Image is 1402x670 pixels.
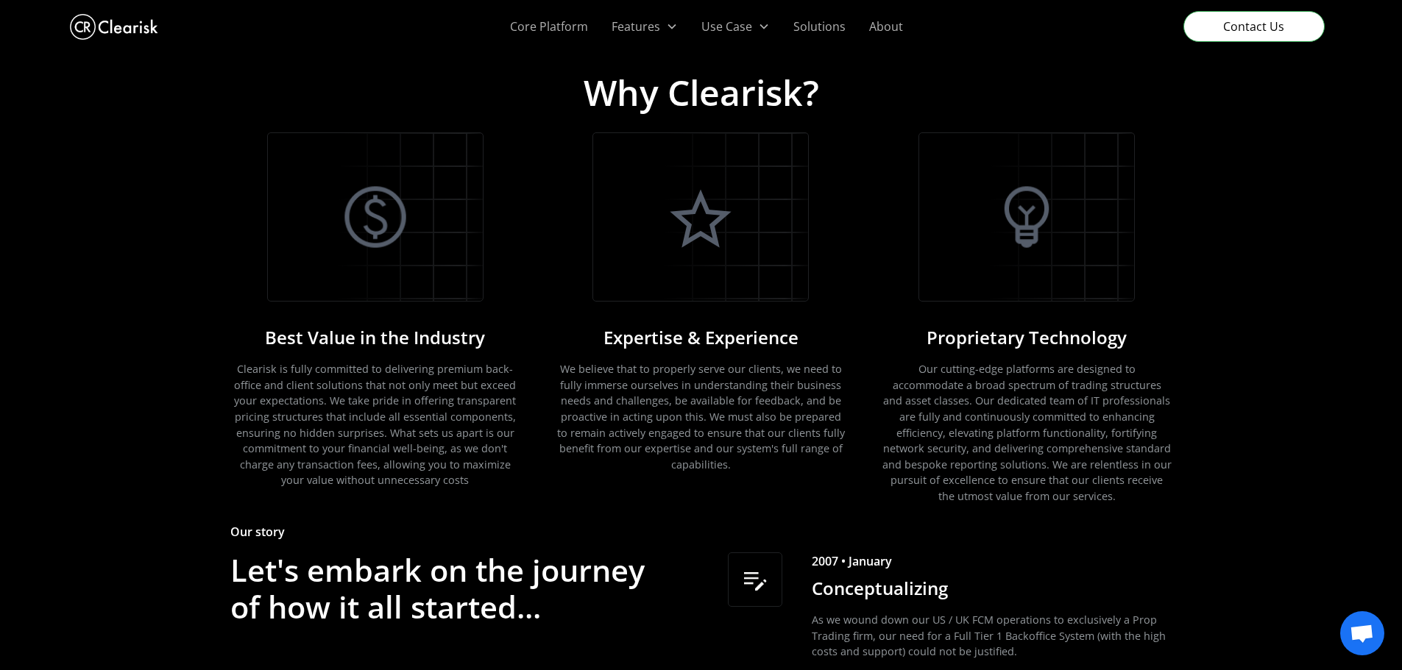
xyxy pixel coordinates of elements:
img: Icon [339,180,412,254]
h3: Expertise & Experience [603,325,799,350]
h2: Conceptualizing [812,576,948,601]
p: As we wound down our US / UK FCM operations to exclusively a Prop Trading firm, our need for a Fu... [812,612,1172,660]
h3: Best Value in the Industry [265,325,485,350]
img: Icon [664,180,737,254]
h2: Why Clearisk? [584,71,819,132]
div: Open chat [1340,611,1384,655]
p: Our cutting-edge platforms are designed to accommodate a broad spectrum of trading structures and... [882,361,1172,504]
h3: Proprietary Technology [927,325,1127,350]
div: 2007 • January [812,552,892,570]
a: Contact Us [1183,11,1325,42]
img: Icon [740,565,770,594]
div: Use Case [701,18,752,35]
div: Our story [230,523,285,541]
div: Features [612,18,660,35]
img: Icon [990,180,1063,254]
p: We believe that to properly serve our clients, we need to fully immerse ourselves in understandin... [556,361,846,472]
p: Clearisk is fully committed to delivering premium back-office and client solutions that not only ... [230,361,521,488]
h3: Let's embark on the journey of how it all started... [230,552,672,626]
a: home [70,10,158,43]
